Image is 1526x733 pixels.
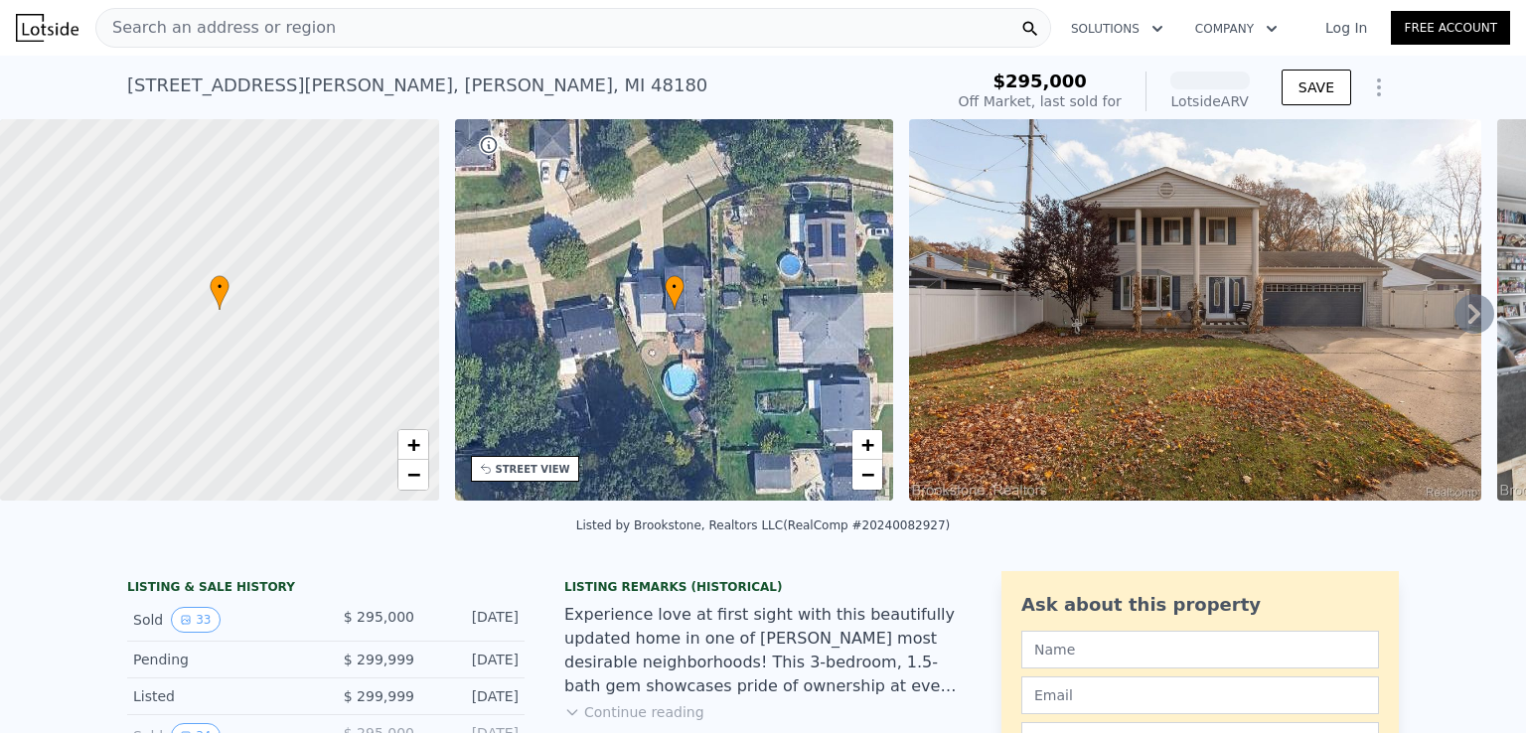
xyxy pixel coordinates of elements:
[959,91,1122,111] div: Off Market, last sold for
[1391,11,1510,45] a: Free Account
[96,16,336,40] span: Search an address or region
[16,14,78,42] img: Lotside
[665,278,685,296] span: •
[133,686,310,706] div: Listed
[852,460,882,490] a: Zoom out
[344,688,414,704] span: $ 299,999
[564,579,962,595] div: Listing Remarks (Historical)
[430,650,519,669] div: [DATE]
[127,72,707,99] div: [STREET_ADDRESS][PERSON_NAME] , [PERSON_NAME] , MI 48180
[398,430,428,460] a: Zoom in
[1359,68,1399,107] button: Show Options
[992,71,1087,91] span: $295,000
[1282,70,1351,105] button: SAVE
[1021,631,1379,668] input: Name
[861,462,874,487] span: −
[133,607,310,633] div: Sold
[406,462,419,487] span: −
[665,275,685,310] div: •
[861,432,874,457] span: +
[1179,11,1294,47] button: Company
[1170,91,1250,111] div: Lotside ARV
[210,275,229,310] div: •
[1301,18,1391,38] a: Log In
[852,430,882,460] a: Zoom in
[171,607,220,633] button: View historical data
[496,462,570,477] div: STREET VIEW
[430,686,519,706] div: [DATE]
[909,119,1481,501] img: Sale: 71766788 Parcel: 46819548
[127,579,525,599] div: LISTING & SALE HISTORY
[344,652,414,667] span: $ 299,999
[1021,676,1379,714] input: Email
[564,702,704,722] button: Continue reading
[398,460,428,490] a: Zoom out
[133,650,310,669] div: Pending
[430,607,519,633] div: [DATE]
[210,278,229,296] span: •
[1055,11,1179,47] button: Solutions
[1021,591,1379,619] div: Ask about this property
[406,432,419,457] span: +
[576,518,951,532] div: Listed by Brookstone, Realtors LLC (RealComp #20240082927)
[344,609,414,625] span: $ 295,000
[564,603,962,698] div: Experience love at first sight with this beautifully updated home in one of [PERSON_NAME] most de...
